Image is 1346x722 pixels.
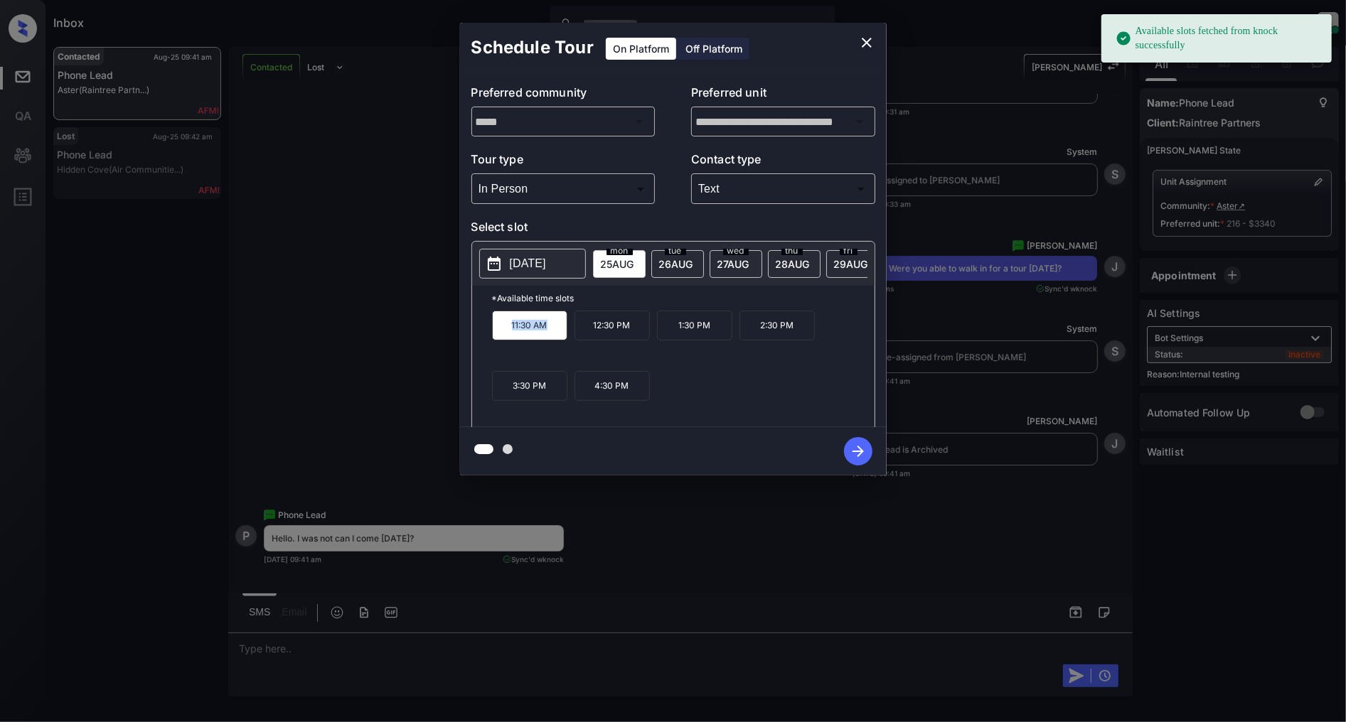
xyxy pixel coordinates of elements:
div: Off Platform [678,38,749,60]
div: On Platform [606,38,676,60]
span: mon [607,247,633,255]
p: 12:30 PM [575,311,650,340]
button: [DATE] [479,249,586,279]
div: Available slots fetched from knock successfully [1116,18,1320,58]
p: Tour type [471,151,656,173]
p: 3:30 PM [492,371,567,401]
div: date-select [593,250,646,278]
p: 4:30 PM [575,371,650,401]
span: 29 AUG [834,258,868,270]
p: Contact type [691,151,875,173]
p: 2:30 PM [739,311,815,340]
p: *Available time slots [492,286,875,311]
span: 28 AUG [776,258,810,270]
p: 1:30 PM [657,311,732,340]
span: tue [665,247,686,255]
span: wed [723,247,749,255]
span: 26 AUG [659,258,693,270]
h2: Schedule Tour [460,23,605,72]
p: [DATE] [510,255,546,272]
button: btn-next [835,433,881,470]
p: Preferred community [471,84,656,107]
span: 27 AUG [717,258,749,270]
button: close [853,28,881,57]
div: date-select [651,250,704,278]
div: date-select [710,250,762,278]
div: In Person [475,177,652,200]
span: 25 AUG [601,258,634,270]
span: fri [840,247,858,255]
p: 11:30 AM [492,311,567,340]
p: Preferred unit [691,84,875,107]
div: date-select [826,250,879,278]
div: date-select [768,250,821,278]
span: thu [781,247,803,255]
div: Text [695,177,872,200]
p: Select slot [471,218,875,241]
